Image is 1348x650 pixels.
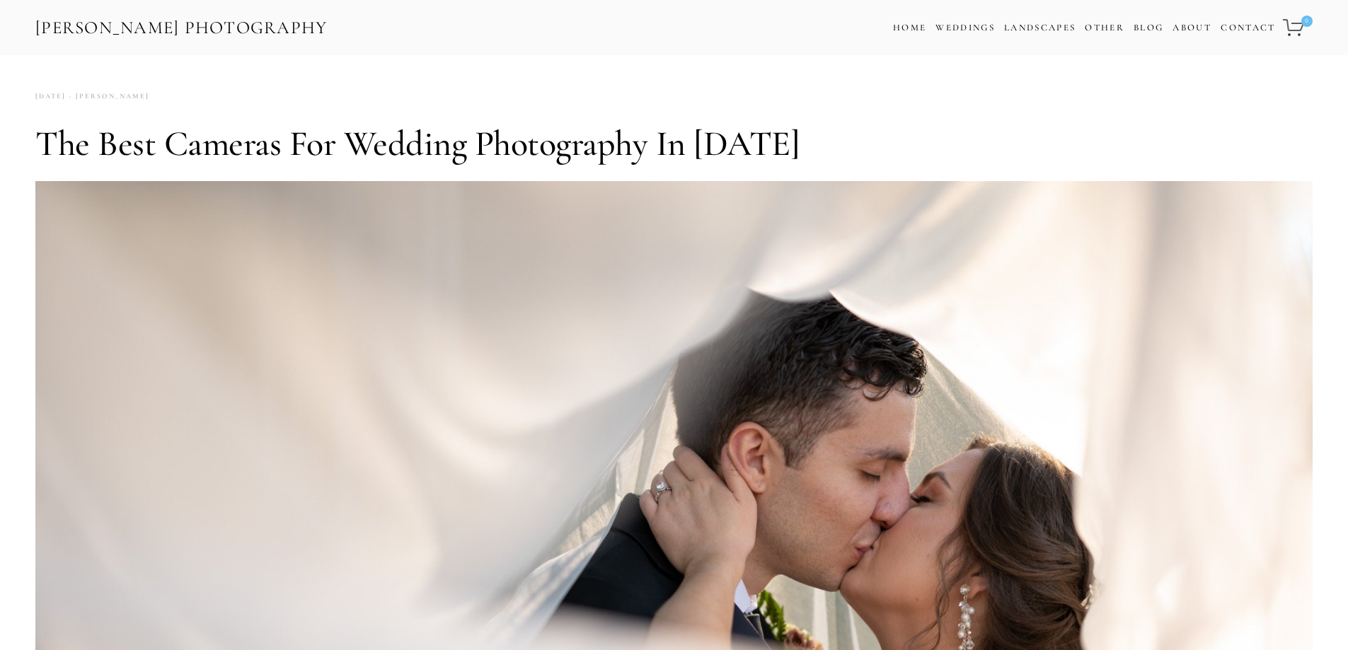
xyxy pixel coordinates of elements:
a: Landscapes [1004,22,1076,33]
time: [DATE] [35,87,66,106]
a: 0 items in cart [1281,11,1314,45]
a: Weddings [935,22,995,33]
h1: The Best Cameras for Wedding Photography in [DATE] [35,122,1313,165]
a: About [1173,18,1211,38]
a: [PERSON_NAME] [66,87,149,106]
a: Blog [1134,18,1163,38]
a: [PERSON_NAME] Photography [34,12,329,44]
a: Other [1085,22,1124,33]
a: Contact [1221,18,1275,38]
a: Home [893,18,926,38]
span: 0 [1301,16,1313,27]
